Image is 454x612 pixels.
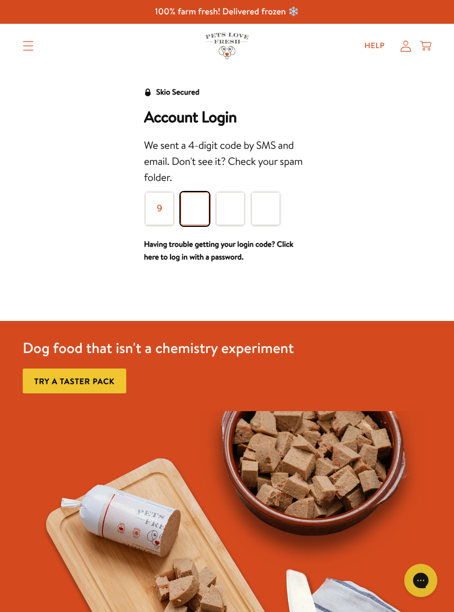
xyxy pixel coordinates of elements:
input: Please enter your pin code [180,192,209,225]
a: Help [355,35,394,57]
a: Skio Secured [144,86,199,108]
input: Please enter your pin code [216,192,245,225]
h3: Dog food that isn't a chemistry experiment [23,339,294,357]
span: We sent a 4-digit code by SMS and email. Don't see it? Check your spam folder. [144,138,302,185]
div: Skio Secured [156,86,199,99]
input: Please enter your pin code [145,192,174,225]
input: Please enter your pin code [251,192,280,225]
iframe: Gorgias live chat messenger [399,560,443,601]
svg: Security [144,89,152,96]
img: Pets Love Fresh [205,33,249,59]
a: Try a taster pack [23,369,126,393]
summary: Translation missing: en.sections.header.menu [14,32,43,60]
h2: Account Login [144,108,310,127]
a: Having trouble getting your login code? Click here to log in with a password. [144,238,293,263]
